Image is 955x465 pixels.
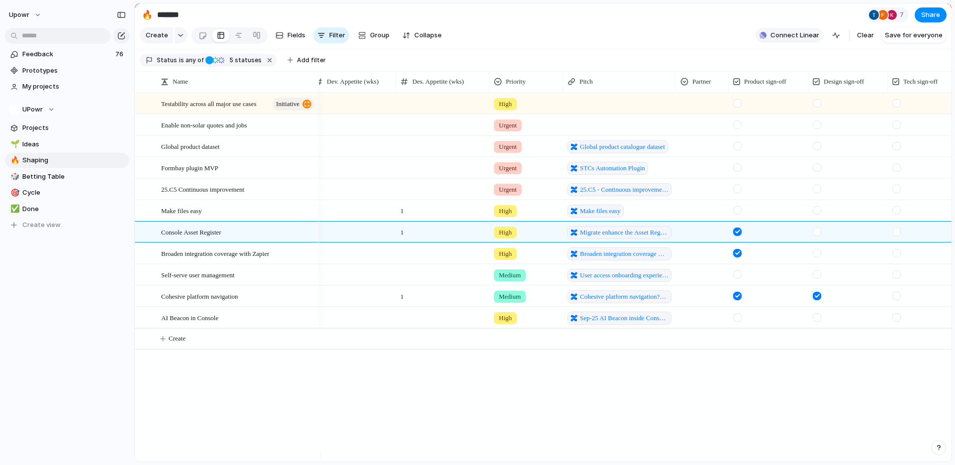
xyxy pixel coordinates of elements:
button: Fields [272,27,309,43]
span: Cohesive platform navigation?atl_f=PAGETREE [580,292,668,302]
span: My projects [22,82,126,92]
span: AI Beacon in Console [161,312,218,323]
button: Connect Linear [756,28,823,43]
div: ✅ [10,203,17,215]
span: Pitch [579,77,593,87]
span: High [499,228,512,237]
a: My projects [5,79,129,94]
span: Urgent [499,185,517,195]
div: 🔥 [10,155,17,166]
span: High [499,313,512,323]
span: any of [184,56,203,65]
span: Status [157,56,177,65]
span: Product sign-off [744,77,786,87]
span: Self-serve user management [161,269,234,280]
button: Collapse [398,27,446,43]
span: 25.C5 Continuous improvement [161,183,244,195]
span: 2 [311,222,395,237]
button: Create view [5,218,129,232]
span: Betting Table [22,172,126,182]
span: User access onboarding experience [580,270,668,280]
span: Global product dataset [161,140,220,152]
span: Done [22,204,126,214]
span: 76 [115,49,125,59]
a: Cohesive platform navigation?atl_f=PAGETREE [568,290,671,303]
span: initiative [276,97,299,111]
a: ✅Done [5,202,129,217]
a: Migrate enhance the Asset Register [568,226,671,239]
span: Projects [22,123,126,133]
a: 🔥Shaping [5,153,129,168]
span: High [499,206,512,216]
span: 4 [311,136,395,152]
span: Des. Appetite (wks) [412,77,464,87]
span: Create [146,30,168,40]
span: 1 [396,222,489,237]
button: Share [915,7,947,22]
span: Urgent [499,120,517,130]
span: Connect Linear [770,30,819,40]
button: Create [140,27,173,43]
span: Create [169,334,186,344]
span: Design sign-off [824,77,864,87]
span: Global product catalogue dataset [580,142,665,152]
button: isany of [177,55,205,66]
span: 7 [900,10,907,20]
span: Filter [329,30,345,40]
a: 25.C5 - Continuous improvement pitch items [568,183,671,196]
span: Share [921,10,940,20]
button: 5 statuses [204,55,264,66]
a: 🌱Ideas [5,137,129,152]
a: Make files easy [568,205,624,218]
span: Create view [22,220,61,230]
span: Tech sign-off [903,77,938,87]
a: Broaden integration coverage with Zapier [568,247,671,260]
span: statuses [226,56,262,65]
button: 🎲 [9,172,19,182]
span: Sep-25 AI Beacon inside Console to improve Customer Self-Service Feedback pitch [580,313,668,323]
a: STCs Automation Plugin [568,162,648,175]
button: upowr [4,7,47,23]
span: High [499,249,512,259]
span: Fields [287,30,305,40]
span: Add filter [297,56,326,65]
button: Add filter [282,53,332,67]
span: Feedback [22,49,112,59]
a: Projects [5,120,129,135]
button: Filter [313,27,349,43]
button: Group [353,27,394,43]
button: 🔥 [9,155,19,165]
a: Prototypes [5,63,129,78]
span: Make files easy [161,205,202,216]
span: Priority [506,77,526,87]
span: Medium [499,292,521,302]
span: 25.C5 - Continuous improvement pitch items [580,185,668,195]
span: Dev. Appetite (wks) [327,77,379,87]
a: Sep-25 AI Beacon inside Console to improve Customer Self-Service Feedback pitch [568,312,671,325]
span: Medium [499,270,521,280]
button: Clear [853,27,878,43]
span: Urgent [499,163,517,173]
span: UPowr [22,105,43,115]
div: 🔥 [142,8,153,21]
button: ✅ [9,204,19,214]
span: Ideas [22,139,126,149]
button: initiative [273,98,314,111]
span: Cohesive platform navigation [161,290,238,302]
span: Broaden integration coverage with Zapier [580,249,668,259]
button: 🌱 [9,139,19,149]
span: Partner [692,77,711,87]
span: Testability across all major use cases [161,98,257,109]
span: Shaping [22,155,126,165]
span: is [179,56,184,65]
a: 🎲Betting Table [5,169,129,184]
span: High [499,99,512,109]
span: Group [370,30,389,40]
a: Feedback76 [5,47,129,62]
a: 🎯Cycle [5,185,129,200]
div: 🌱 [10,138,17,150]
